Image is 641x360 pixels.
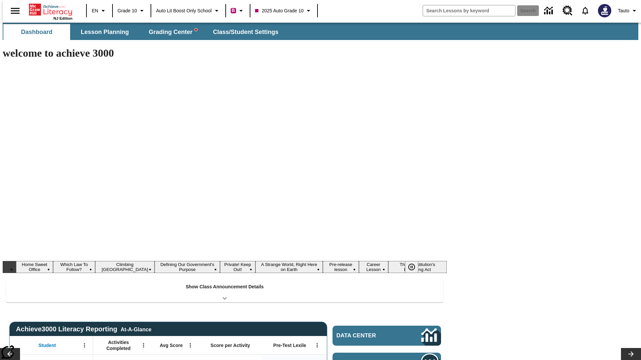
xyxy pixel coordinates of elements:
span: Lesson Planning [81,28,129,36]
button: Grade: Grade 10, Select a grade [115,5,149,17]
button: Slide 9 The Constitution's Balancing Act [388,261,447,273]
span: Score per Activity [211,342,250,348]
input: search field [423,5,515,16]
div: Home [29,2,72,20]
button: Open side menu [5,1,25,21]
div: At-A-Glance [121,325,151,333]
button: Slide 3 Climbing Mount Tai [95,261,155,273]
button: Lesson carousel, Next [621,348,641,360]
button: Class/Student Settings [208,24,284,40]
button: Grading Center [140,24,206,40]
div: Show Class Announcement Details [6,279,443,302]
span: Achieve3000 Literacy Reporting [16,325,152,333]
span: Grading Center [149,28,197,36]
a: Home [29,3,72,16]
span: EN [92,7,98,14]
a: Data Center [333,326,441,346]
svg: writing assistant alert [195,28,197,31]
button: Open Menu [185,340,195,350]
span: Data Center [337,332,399,339]
span: Class/Student Settings [213,28,278,36]
button: Slide 2 Which Law To Follow? [53,261,95,273]
button: Slide 8 Career Lesson [359,261,388,273]
button: Slide 7 Pre-release lesson [323,261,359,273]
div: SubNavbar [3,23,638,40]
button: Class: 2025 Auto Grade 10, Select your class [252,5,315,17]
button: Open Menu [79,340,89,350]
span: NJ Edition [53,16,72,20]
div: Pause [405,261,425,273]
button: Open Menu [139,340,149,350]
p: Show Class Announcement Details [186,283,264,290]
a: Notifications [577,2,594,19]
button: Slide 5 Private! Keep Out! [220,261,255,273]
span: 2025 Auto Grade 10 [255,7,303,14]
span: Auto Lit Boost only School [156,7,212,14]
span: Student [38,342,56,348]
span: Tauto [618,7,629,14]
button: Profile/Settings [615,5,641,17]
span: Activities Completed [96,339,141,351]
button: Open Menu [312,340,322,350]
span: Avg Score [160,342,183,348]
button: Lesson Planning [71,24,138,40]
a: Resource Center, Will open in new tab [559,2,577,20]
button: Language: EN, Select a language [89,5,110,17]
span: Pre-Test Lexile [273,342,306,348]
button: Pause [405,261,418,273]
button: School: Auto Lit Boost only School, Select your school [153,5,223,17]
h1: welcome to achieve 3000 [3,47,447,59]
button: Boost Class color is violet red. Change class color [228,5,248,17]
button: Select a new avatar [594,2,615,19]
span: Dashboard [21,28,52,36]
button: Slide 6 A Strange World, Right Here on Earth [255,261,323,273]
a: Data Center [540,2,559,20]
span: Grade 10 [118,7,137,14]
img: Avatar [598,4,611,17]
button: Dashboard [3,24,70,40]
button: Slide 1 Home Sweet Office [16,261,53,273]
button: Slide 4 Defining Our Government's Purpose [155,261,220,273]
span: B [232,6,235,15]
div: SubNavbar [3,24,284,40]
